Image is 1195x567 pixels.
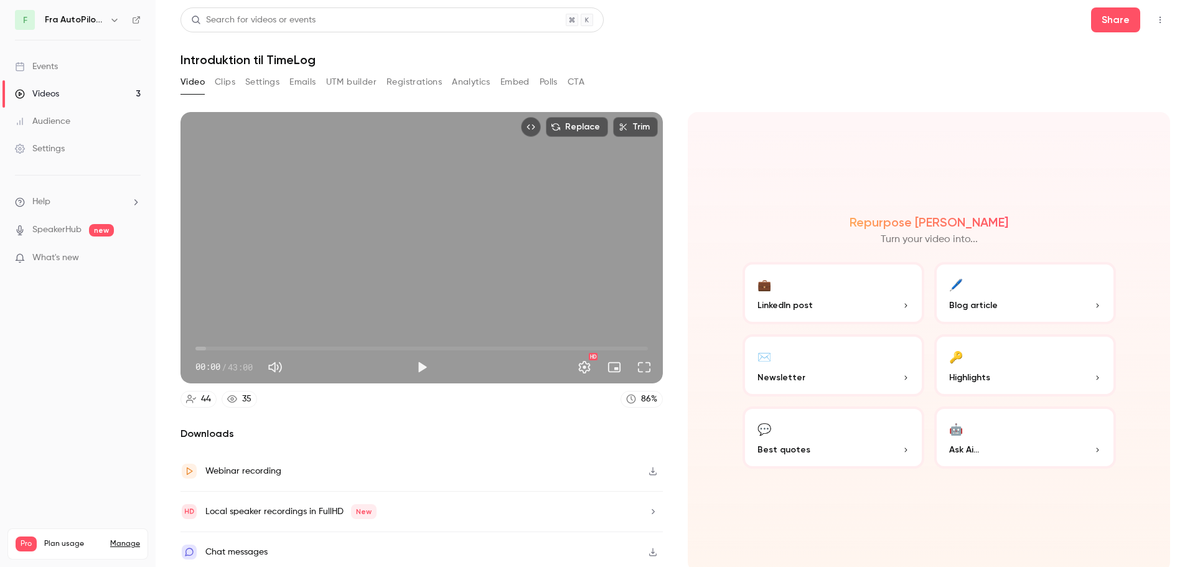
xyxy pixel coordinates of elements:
[16,537,37,551] span: Pro
[521,117,541,137] button: Embed video
[410,355,434,380] button: Play
[215,72,235,92] button: Clips
[757,347,771,366] div: ✉️
[949,299,998,312] span: Blog article
[572,355,597,380] button: Settings
[949,347,963,366] div: 🔑
[881,232,978,247] p: Turn your video into...
[949,443,979,456] span: Ask Ai...
[602,355,627,380] button: Turn on miniplayer
[613,117,658,137] button: Trim
[89,224,114,237] span: new
[201,393,211,406] div: 44
[387,72,442,92] button: Registrations
[180,72,205,92] button: Video
[45,14,105,26] h6: Fra AutoPilot til TimeLog
[743,406,924,469] button: 💬Best quotes
[15,60,58,73] div: Events
[205,545,268,560] div: Chat messages
[757,371,805,384] span: Newsletter
[242,393,251,406] div: 35
[195,360,253,373] div: 00:00
[32,251,79,265] span: What's new
[949,419,963,438] div: 🤖
[1150,10,1170,30] button: Top Bar Actions
[1091,7,1140,32] button: Share
[568,72,584,92] button: CTA
[546,117,608,137] button: Replace
[15,143,65,155] div: Settings
[589,353,597,360] div: HD
[205,504,377,519] div: Local speaker recordings in FullHD
[934,406,1116,469] button: 🤖Ask Ai...
[743,262,924,324] button: 💼LinkedIn post
[757,274,771,294] div: 💼
[205,464,281,479] div: Webinar recording
[15,88,59,100] div: Videos
[850,215,1008,230] h2: Repurpose [PERSON_NAME]
[32,223,82,237] a: SpeakerHub
[949,274,963,294] div: 🖊️
[44,539,103,549] span: Plan usage
[757,443,810,456] span: Best quotes
[32,195,50,209] span: Help
[351,504,377,519] span: New
[110,539,140,549] a: Manage
[222,360,227,373] span: /
[289,72,316,92] button: Emails
[180,391,217,408] a: 44
[222,391,257,408] a: 35
[15,195,141,209] li: help-dropdown-opener
[326,72,377,92] button: UTM builder
[228,360,253,373] span: 43:00
[180,52,1170,67] h1: Introduktion til TimeLog
[263,355,288,380] button: Mute
[621,391,663,408] a: 86%
[757,299,813,312] span: LinkedIn post
[245,72,279,92] button: Settings
[743,334,924,396] button: ✉️Newsletter
[641,393,657,406] div: 86 %
[934,262,1116,324] button: 🖊️Blog article
[195,360,220,373] span: 00:00
[540,72,558,92] button: Polls
[949,371,990,384] span: Highlights
[180,426,663,441] h2: Downloads
[191,14,316,27] div: Search for videos or events
[500,72,530,92] button: Embed
[934,334,1116,396] button: 🔑Highlights
[15,115,70,128] div: Audience
[452,72,490,92] button: Analytics
[23,14,27,27] span: F
[757,419,771,438] div: 💬
[632,355,657,380] button: Full screen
